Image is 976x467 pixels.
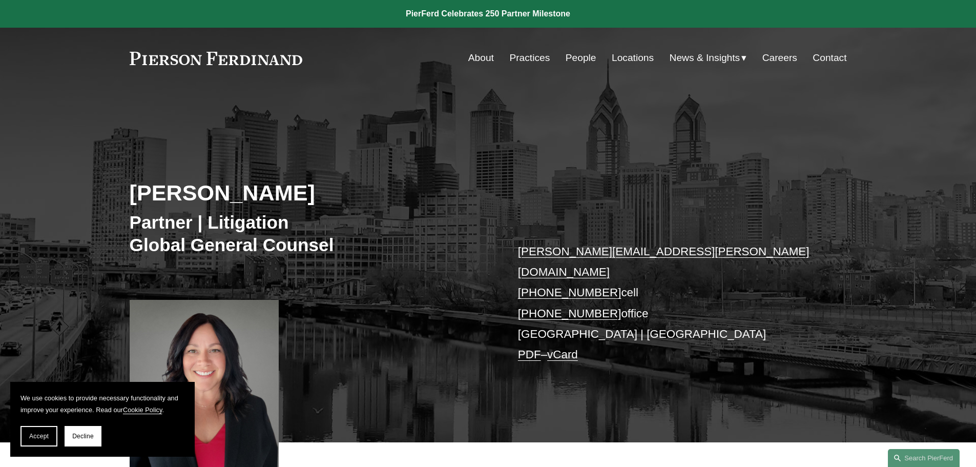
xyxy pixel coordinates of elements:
[670,48,747,68] a: folder dropdown
[566,48,596,68] a: People
[518,307,621,320] a: [PHONE_NUMBER]
[670,49,740,67] span: News & Insights
[20,392,184,416] p: We use cookies to provide necessary functionality and improve your experience. Read our .
[547,348,578,361] a: vCard
[29,433,49,440] span: Accept
[123,406,162,414] a: Cookie Policy
[612,48,654,68] a: Locations
[813,48,846,68] a: Contact
[10,382,195,457] section: Cookie banner
[130,179,488,206] h2: [PERSON_NAME]
[468,48,494,68] a: About
[762,48,797,68] a: Careers
[888,449,960,467] a: Search this site
[20,426,57,446] button: Accept
[65,426,101,446] button: Decline
[518,348,541,361] a: PDF
[72,433,94,440] span: Decline
[518,241,817,366] p: cell office [GEOGRAPHIC_DATA] | [GEOGRAPHIC_DATA] –
[130,211,488,256] h3: Partner | Litigation Global General Counsel
[518,245,809,278] a: [PERSON_NAME][EMAIL_ADDRESS][PERSON_NAME][DOMAIN_NAME]
[518,286,621,299] a: [PHONE_NUMBER]
[509,48,550,68] a: Practices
